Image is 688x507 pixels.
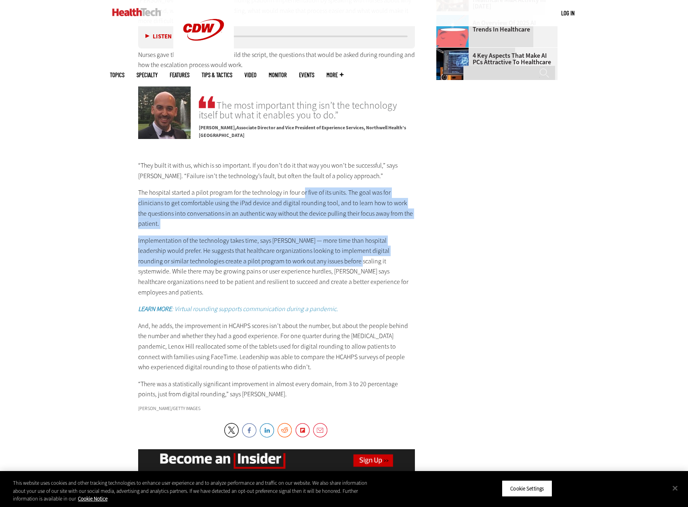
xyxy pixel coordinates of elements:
[269,72,287,78] a: MonITor
[138,321,415,372] p: And, he adds, the improvement in HCAHPS scores isn’t about the number, but about the people behin...
[13,479,379,503] div: This website uses cookies and other tracking technologies to enhance user experience and to analy...
[138,305,338,313] a: LEARN MORE: Virtual rounding supports communication during a pandemic.
[436,48,469,80] img: Desktop monitor with brain AI concept
[173,53,234,62] a: CDW
[138,160,415,181] p: “They built it with us, which is so important. If you don’t do it that way you won’t be successfu...
[112,8,161,16] img: Home
[326,72,343,78] span: More
[561,9,574,17] div: User menu
[138,305,338,313] em: : Virtual rounding supports communication during a pandemic.
[202,72,232,78] a: Tips & Tactics
[138,236,415,298] p: Implementation of the technology takes time, says [PERSON_NAME] — more time than hospital leaders...
[299,72,314,78] a: Events
[138,86,191,139] img: Joe Leggio
[561,9,574,17] a: Log in
[244,72,257,78] a: Video
[138,379,415,400] p: “There was a statistically significant improvement in almost every domain, from 3 to 20 percentag...
[138,406,415,411] div: [PERSON_NAME]/Getty Images
[170,72,189,78] a: Features
[666,479,684,497] button: Close
[502,480,552,497] button: Cookie Settings
[199,95,415,120] span: The most important thing isn’t the technology itself but what it enables you to do.”
[138,187,415,229] p: The hospital started a pilot program for the technology in four or five of its units. The goal wa...
[138,305,172,313] strong: LEARN MORE
[137,72,158,78] span: Specialty
[78,495,107,502] a: More information about your privacy
[199,124,236,131] span: [PERSON_NAME]
[199,120,415,139] p: Associate Director and Vice President of Experience Services, Northwell Health’s [GEOGRAPHIC_DATA]
[110,72,124,78] span: Topics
